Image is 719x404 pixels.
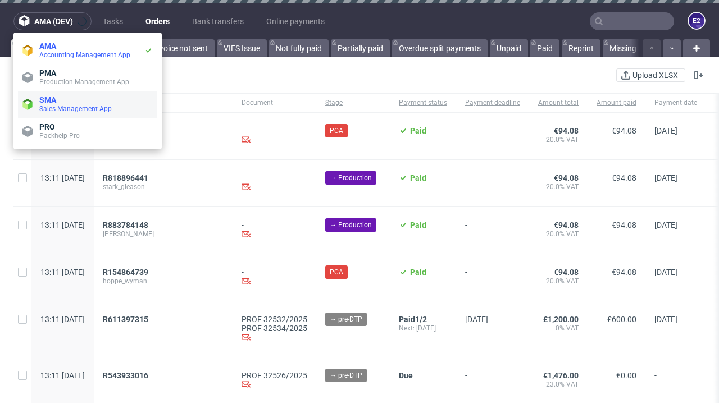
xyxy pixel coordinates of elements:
span: Paid [399,315,415,324]
span: £600.00 [607,315,636,324]
span: Document [242,98,307,108]
span: [DATE] [416,324,436,332]
span: [DATE] [654,268,677,277]
span: 23.0% VAT [538,380,579,389]
span: Production Management App [39,78,129,86]
span: 20.0% VAT [538,135,579,144]
span: R611397315 [103,315,148,324]
span: 20.0% VAT [538,229,579,238]
span: - [465,126,520,146]
span: €94.08 [612,221,636,229]
span: R154864739 [103,268,148,277]
span: Accounting Management App [39,51,130,59]
span: Payment deadline [465,98,520,108]
span: R818896441 [103,173,148,182]
span: Paid [410,268,426,277]
span: AMA [39,42,56,50]
span: Paid [410,126,426,135]
a: SMASales Management App [18,91,157,118]
span: → pre-DTP [330,370,362,380]
span: → pre-DTP [330,314,362,324]
span: €94.08 [554,268,579,277]
a: R818896441 [103,173,151,182]
span: €1,476.00 [543,371,579,380]
a: PROF 32532/2025 [242,315,307,324]
a: Paid [530,39,559,57]
a: R543933016 [103,371,151,380]
span: - [465,221,520,240]
span: €94.08 [554,221,579,229]
span: [DATE] [465,315,488,324]
span: R543933016 [103,371,148,380]
span: Payment date [654,98,697,108]
div: - [242,173,307,193]
span: [DATE] [654,126,677,135]
span: [DATE] [654,221,677,229]
a: All [11,39,43,57]
span: €94.08 [612,126,636,135]
a: R883784148 [103,221,151,229]
span: 13:11 [DATE] [40,315,85,324]
span: €94.08 [612,268,636,277]
a: Missing invoice [603,39,669,57]
a: Invoice not sent [146,39,215,57]
span: 13:11 [DATE] [40,173,85,182]
a: Tasks [96,12,130,30]
span: 13:11 [DATE] [40,268,85,277]
span: PCA [330,126,343,136]
a: Overdue split payments [392,39,488,57]
span: Upload XLSX [630,71,680,79]
a: R611397315 [103,315,151,324]
span: PCA [330,267,343,277]
span: PRO [39,122,55,131]
div: - [242,126,307,146]
span: £1,200.00 [543,315,579,324]
span: [DATE] [654,315,677,324]
span: €94.08 [612,173,636,182]
span: - [654,371,697,391]
span: [PERSON_NAME] [103,229,224,238]
button: ama (dev) [13,12,92,30]
span: Packhelp Pro [39,132,80,140]
a: PMAProduction Management App [18,64,157,91]
span: 13:11 [DATE] [40,221,85,229]
figcaption: e2 [689,13,704,29]
span: Payment status [399,98,447,108]
span: €0.00 [616,371,636,380]
span: Sales Management App [39,105,112,113]
a: Orders [139,12,176,30]
button: Upload XLSX [616,68,685,82]
span: stark_gleason [103,182,224,191]
a: Reprint [562,39,600,57]
span: → Production [330,173,372,183]
a: R154864739 [103,268,151,277]
span: Order ID [103,98,224,108]
span: Stage [325,98,381,108]
span: [DATE] [654,173,677,182]
span: - [465,371,520,391]
span: R883784148 [103,221,148,229]
a: Partially paid [331,39,390,57]
span: €94.08 [554,173,579,182]
a: PROF 32526/2025 [242,371,307,380]
span: ama (dev) [34,17,73,25]
div: - [242,268,307,287]
a: Unpaid [490,39,528,57]
span: hoppe_wyman [103,277,224,286]
span: 13:11 [DATE] [40,371,85,380]
a: Bank transfers [185,12,251,30]
span: SMA [39,95,56,104]
a: Online payments [260,12,331,30]
span: durgan_corwin [103,135,224,144]
span: → Production [330,220,372,230]
span: PMA [39,68,56,77]
span: 0% VAT [538,324,579,333]
span: - [465,268,520,287]
span: Amount total [538,98,579,108]
span: 20.0% VAT [538,277,579,286]
a: PROF 32534/2025 [242,324,307,333]
span: Paid [410,173,426,182]
span: Next: [399,324,416,332]
span: - [465,173,520,193]
span: Amount paid [597,98,636,108]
